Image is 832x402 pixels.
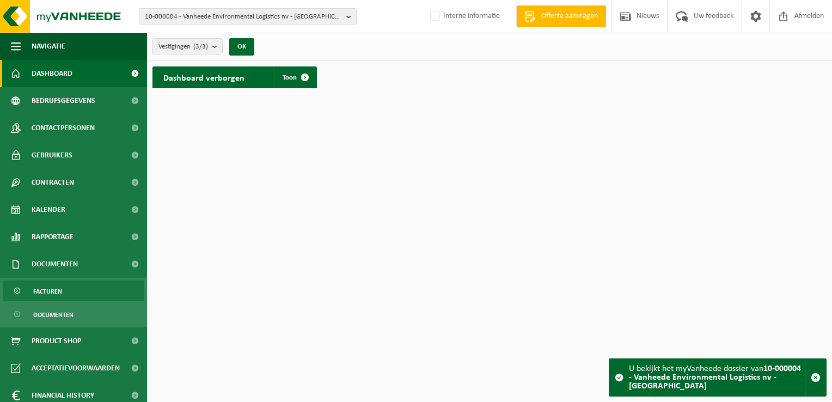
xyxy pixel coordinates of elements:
span: Facturen [33,281,62,302]
span: Documenten [32,251,78,278]
span: Navigatie [32,33,65,60]
span: Kalender [32,196,65,223]
span: Acceptatievoorwaarden [32,355,120,382]
a: Documenten [3,304,144,325]
span: Bedrijfsgegevens [32,87,95,114]
label: Interne informatie [428,8,500,25]
a: Facturen [3,281,144,301]
span: Toon [283,74,297,81]
div: U bekijkt het myVanheede dossier van [629,359,805,396]
span: Vestigingen [158,39,208,55]
button: 10-000004 - Vanheede Environmental Logistics nv - [GEOGRAPHIC_DATA] [139,8,357,25]
span: Dashboard [32,60,72,87]
count: (3/3) [193,43,208,50]
span: 10-000004 - Vanheede Environmental Logistics nv - [GEOGRAPHIC_DATA] [145,9,342,25]
button: Vestigingen(3/3) [152,38,223,54]
strong: 10-000004 - Vanheede Environmental Logistics nv - [GEOGRAPHIC_DATA] [629,364,801,391]
button: OK [229,38,254,56]
span: Gebruikers [32,142,72,169]
h2: Dashboard verborgen [152,66,255,88]
span: Product Shop [32,327,81,355]
span: Offerte aanvragen [539,11,601,22]
a: Offerte aanvragen [516,5,606,27]
span: Rapportage [32,223,74,251]
span: Contracten [32,169,74,196]
a: Toon [274,66,316,88]
span: Contactpersonen [32,114,95,142]
span: Documenten [33,304,74,325]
